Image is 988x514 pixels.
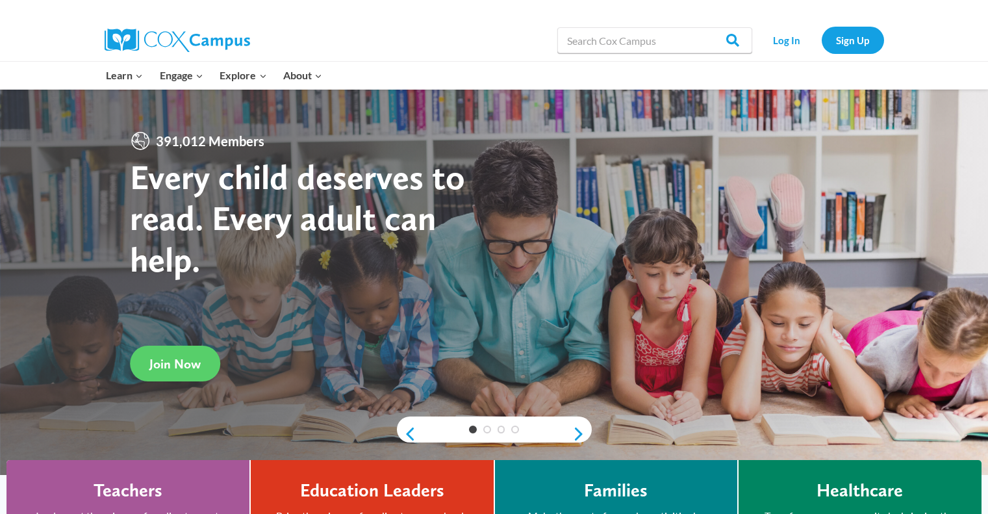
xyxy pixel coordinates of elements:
[759,27,815,53] a: Log In
[584,480,648,502] h4: Families
[105,29,250,52] img: Cox Campus
[130,346,220,381] a: Join Now
[149,356,201,372] span: Join Now
[94,480,162,502] h4: Teachers
[822,27,884,53] a: Sign Up
[483,426,491,433] a: 2
[220,67,266,84] span: Explore
[557,27,752,53] input: Search Cox Campus
[498,426,505,433] a: 3
[160,67,203,84] span: Engage
[283,67,322,84] span: About
[817,480,903,502] h4: Healthcare
[98,62,331,89] nav: Primary Navigation
[151,131,270,151] span: 391,012 Members
[106,67,143,84] span: Learn
[469,426,477,433] a: 1
[572,426,592,442] a: next
[511,426,519,433] a: 4
[397,421,592,447] div: content slider buttons
[397,426,416,442] a: previous
[130,156,465,280] strong: Every child deserves to read. Every adult can help.
[759,27,884,53] nav: Secondary Navigation
[300,480,444,502] h4: Education Leaders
